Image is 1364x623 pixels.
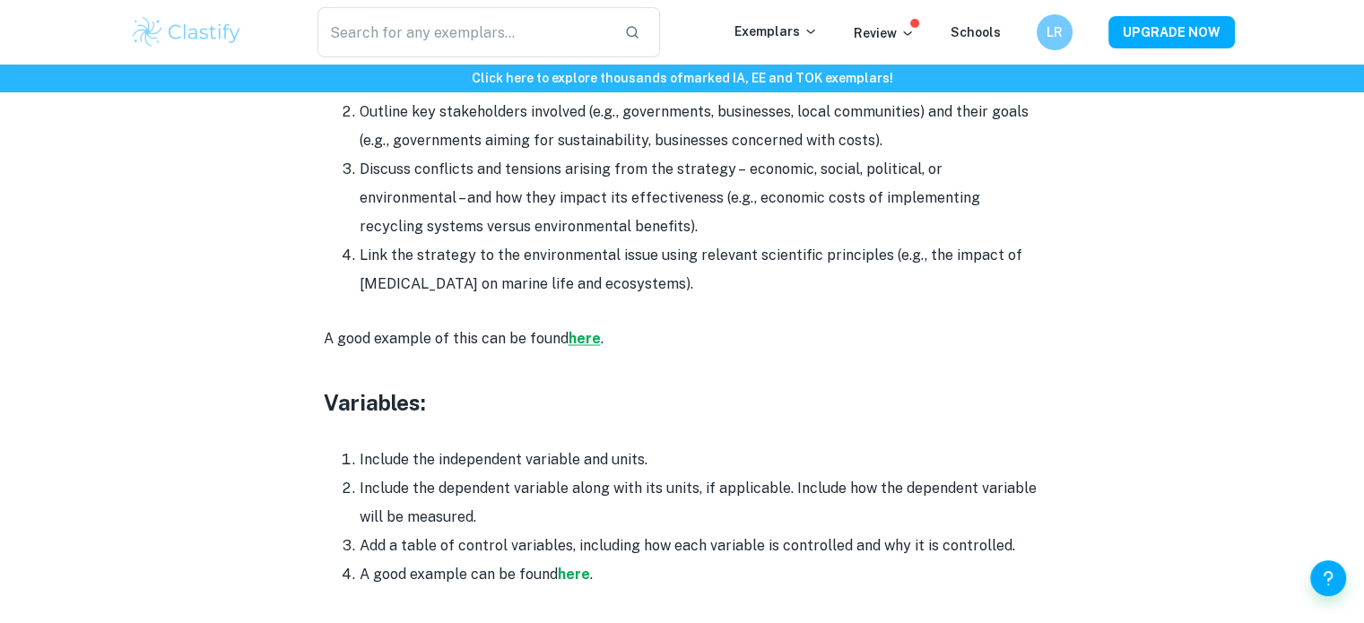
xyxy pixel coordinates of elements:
[1037,14,1073,50] button: LR
[360,473,1041,531] li: Include the dependent variable along with its units, if applicable. Include how the dependent var...
[360,241,1041,299] li: Link the strategy to the environmental issue using relevant scientific principles (e.g., the impa...
[360,98,1041,155] li: Outline key stakeholders involved (e.g., governments, businesses, local communities) and their go...
[324,385,1041,418] h3: Variables:
[1310,560,1346,596] button: Help and Feedback
[130,14,244,50] img: Clastify logo
[360,559,1041,588] li: A good example can be found .
[1108,16,1235,48] button: UPGRADE NOW
[1044,22,1064,42] h6: LR
[569,330,601,347] a: here
[360,445,1041,473] li: Include the independent variable and units.
[951,25,1001,39] a: Schools
[360,531,1041,559] li: Add a table of control variables, including how each variable is controlled and why it is control...
[317,7,611,57] input: Search for any exemplars...
[854,23,915,43] p: Review
[558,565,590,582] a: here
[734,22,818,41] p: Exemplars
[360,155,1041,241] li: Discuss conflicts and tensions arising from the strategy – economic, social, political, or enviro...
[324,325,1041,352] p: A good example of this can be found .
[4,68,1360,88] h6: Click here to explore thousands of marked IA, EE and TOK exemplars !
